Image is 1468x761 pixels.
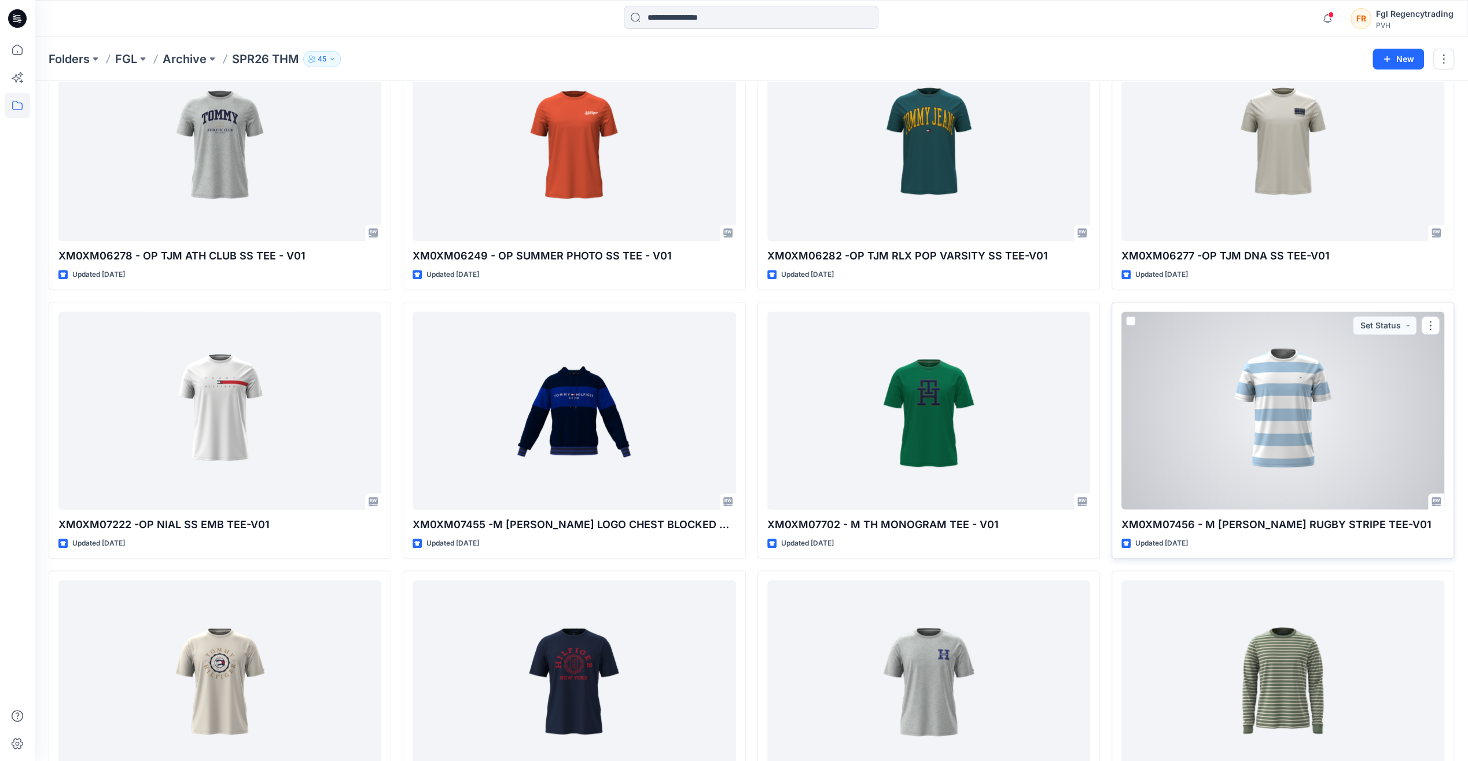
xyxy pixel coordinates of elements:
a: Folders [49,51,90,67]
a: XM0XM07455 -M TOMMY LOGO CHEST BLOCKED HOODY - V02 [413,312,735,509]
p: 45 [318,53,326,65]
p: XM0XM06277 -OP TJM DNA SS TEE-V01 [1121,248,1444,264]
a: XM0XM06249 - OP SUMMER PHOTO SS TEE - V01 [413,43,735,240]
p: Updated [DATE] [781,269,834,281]
div: Fgl Regencytrading [1376,7,1454,21]
p: XM0XM07456 - M [PERSON_NAME] RUGBY STRIPE TEE-V01 [1121,517,1444,533]
a: XM0XM06278 - OP TJM ATH CLUB SS TEE - V01 [58,43,381,240]
p: XM0XM06282 -OP TJM RLX POP VARSITY SS TEE-V01 [767,248,1090,264]
p: XM0XM06278 - OP TJM ATH CLUB SS TEE - V01 [58,248,381,264]
p: Updated [DATE] [72,537,125,550]
p: Updated [DATE] [426,537,479,550]
div: FR [1351,8,1371,29]
p: SPR26 THM [232,51,299,67]
p: Updated [DATE] [781,537,834,550]
a: XM0XM07702 - M TH MONOGRAM TEE - V01 [767,312,1090,509]
a: XM0XM07222 -OP NIAL SS EMB TEE-V01 [58,312,381,509]
a: XM0XM06282 -OP TJM RLX POP VARSITY SS TEE-V01 [767,43,1090,240]
a: Archive [163,51,207,67]
p: XM0XM07455 -M [PERSON_NAME] LOGO CHEST BLOCKED HOODY - V02 [413,517,735,533]
p: Updated [DATE] [72,269,125,281]
a: XM0XM07456 - M GLEN RUGBY STRIPE TEE-V01 [1121,312,1444,509]
button: New [1373,49,1424,69]
p: XM0XM07222 -OP NIAL SS EMB TEE-V01 [58,517,381,533]
p: Updated [DATE] [1135,537,1188,550]
a: XM0XM06277 -OP TJM DNA SS TEE-V01 [1121,43,1444,240]
a: FGL [115,51,137,67]
button: 45 [303,51,341,67]
p: XM0XM07702 - M TH MONOGRAM TEE - V01 [767,517,1090,533]
div: PVH [1376,21,1454,30]
p: Updated [DATE] [426,269,479,281]
p: XM0XM06249 - OP SUMMER PHOTO SS TEE - V01 [413,248,735,264]
p: Updated [DATE] [1135,269,1188,281]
